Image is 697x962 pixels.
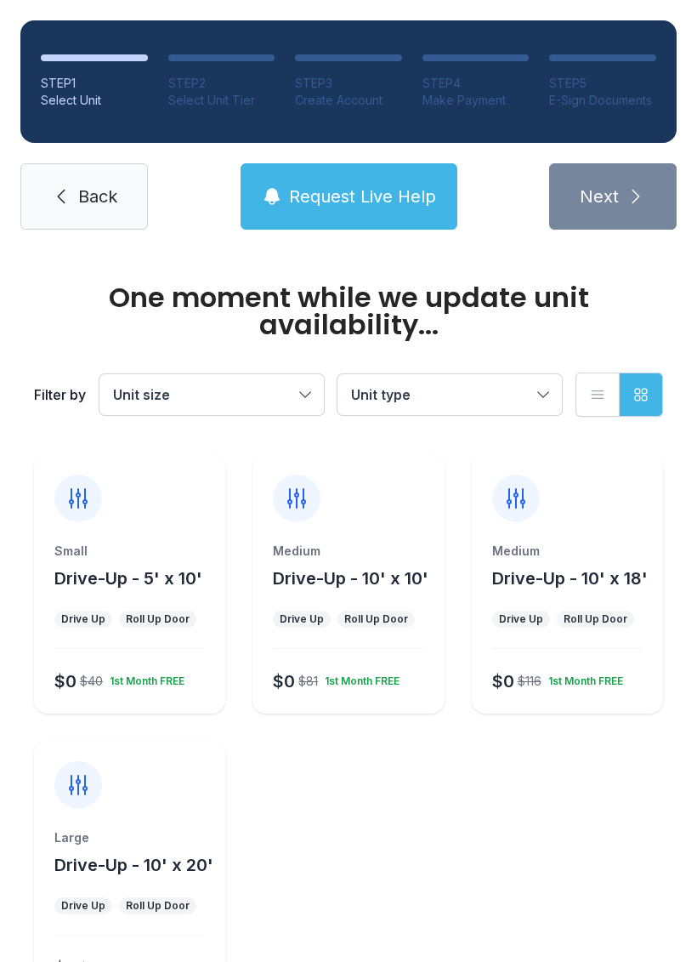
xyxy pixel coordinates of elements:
[54,568,202,589] span: Drive-Up - 5' x 10'
[492,566,648,590] button: Drive-Up - 10' x 18'
[492,543,643,560] div: Medium
[549,92,656,109] div: E-Sign Documents
[422,75,530,92] div: STEP 4
[580,185,619,208] span: Next
[54,566,202,590] button: Drive-Up - 5' x 10'
[295,75,402,92] div: STEP 3
[273,566,428,590] button: Drive-Up - 10' x 10'
[351,386,411,403] span: Unit type
[103,668,184,688] div: 1st Month FREE
[126,612,190,626] div: Roll Up Door
[80,673,103,690] div: $40
[54,669,76,693] div: $0
[61,612,105,626] div: Drive Up
[168,75,275,92] div: STEP 2
[564,612,627,626] div: Roll Up Door
[280,612,324,626] div: Drive Up
[422,92,530,109] div: Make Payment
[273,543,423,560] div: Medium
[113,386,170,403] span: Unit size
[273,669,295,693] div: $0
[541,668,623,688] div: 1st Month FREE
[99,374,324,415] button: Unit size
[54,855,213,875] span: Drive-Up - 10' x 20'
[78,185,117,208] span: Back
[318,668,399,688] div: 1st Month FREE
[492,568,648,589] span: Drive-Up - 10' x 18'
[41,92,148,109] div: Select Unit
[298,673,318,690] div: $81
[344,612,408,626] div: Roll Up Door
[34,384,86,405] div: Filter by
[54,853,213,877] button: Drive-Up - 10' x 20'
[337,374,562,415] button: Unit type
[41,75,148,92] div: STEP 1
[61,899,105,913] div: Drive Up
[273,568,428,589] span: Drive-Up - 10' x 10'
[126,899,190,913] div: Roll Up Door
[499,612,543,626] div: Drive Up
[54,829,205,846] div: Large
[54,543,205,560] div: Small
[492,669,514,693] div: $0
[518,673,541,690] div: $116
[168,92,275,109] div: Select Unit Tier
[34,284,663,339] div: One moment while we update unit availability...
[289,185,436,208] span: Request Live Help
[549,75,656,92] div: STEP 5
[295,92,402,109] div: Create Account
